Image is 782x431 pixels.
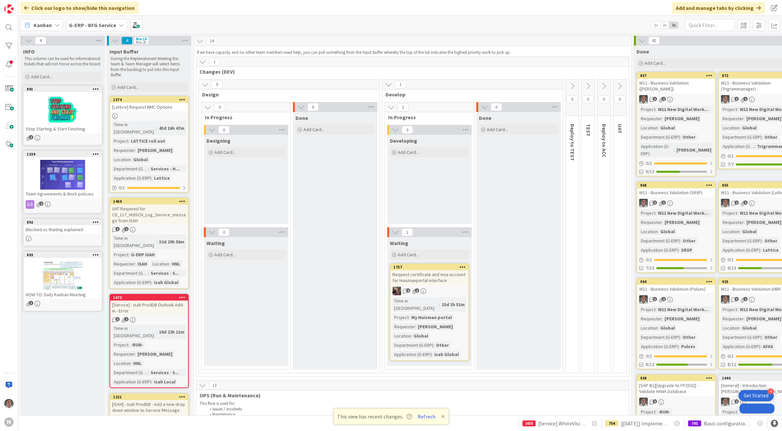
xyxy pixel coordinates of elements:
div: My Huisman portal [410,314,454,321]
b: G-ERP - BFG Service [69,22,116,28]
div: Location [639,124,658,131]
div: W11 New Digital Work... [656,209,710,217]
div: Global [659,124,676,131]
span: Add Card... [644,60,666,66]
div: LATTICE roll out [129,137,167,145]
span: : [156,238,157,245]
div: Global [412,332,430,340]
div: 891 [24,86,102,92]
div: ISAH [136,260,149,268]
div: 994 [637,279,715,285]
div: 1374 [113,97,188,102]
span: : [148,269,149,277]
div: Lattice [761,246,780,254]
span: 0 / 1 [119,184,125,191]
div: 893 [24,252,102,258]
span: 1 [29,301,33,305]
div: Application (G-ERP) [639,246,678,254]
span: Add Card... [398,252,419,258]
span: : [680,334,681,341]
div: Other [681,133,697,141]
span: : [156,328,157,336]
div: 892Blocked vs Waiting explained [24,219,102,234]
span: : [415,323,416,330]
a: 1673[Service] - Isah ProdDB Outlook Add-in - ErrorTime in [GEOGRAPHIC_DATA]:19d 22h 11mProject:-R... [109,294,189,388]
a: 891Stop Starting & Start Finishing [23,86,102,145]
span: 1 [115,227,120,231]
span: : [433,341,434,349]
div: UAT Required for CD_117_HUISCH_Log_Service_message from ISAH [110,204,188,225]
span: 6/13 [728,265,736,271]
div: 893 [27,253,102,257]
div: Department (G-ERP) [639,237,680,244]
div: [Service] - Isah ProdDB Outlook Add-in - Error [110,301,188,315]
div: Application (G-ERP) [392,351,432,358]
div: Global [659,228,676,235]
span: : [148,165,149,172]
div: Department (G-ERP) [721,133,762,141]
span: Add Card... [303,126,325,132]
div: Department (G-ERP) [112,269,148,277]
span: : [762,133,763,141]
span: 2 [39,201,44,206]
span: Add Card... [117,84,139,90]
div: Department (G-ERP) [721,237,762,244]
div: Department (G-ERP) [639,133,680,141]
span: : [678,246,679,254]
div: Isah Global [433,351,460,358]
div: Project [639,209,655,217]
div: 891 [27,87,102,91]
span: 1 [743,97,748,101]
span: 6/13 [646,168,654,175]
div: Other [681,334,697,341]
div: W11 New Digital Work... [656,106,710,113]
div: Project [112,137,128,145]
div: Project [721,106,737,113]
div: Location [721,324,739,332]
span: 2 [662,297,666,301]
span: 1 [662,200,666,205]
div: Requester [721,315,744,322]
div: 15d 3h 51m [440,301,466,308]
div: 891Stop Starting & Start Finishing [24,86,102,133]
span: 0 / 1 [728,153,734,160]
span: : [135,350,136,358]
div: 1469 [113,199,188,204]
div: Global [659,324,676,332]
span: : [737,106,738,113]
span: : [680,237,681,244]
div: Department (G-ERP) [392,341,433,349]
span: : [678,343,679,350]
div: Requester [112,350,135,358]
div: 1673 [110,295,188,301]
div: 892 [24,219,102,225]
div: Global [740,228,758,235]
div: 0/1 [110,184,188,192]
div: 892 [27,220,102,225]
div: Services - H... [149,165,181,172]
span: : [662,115,663,122]
div: Requester [112,260,135,268]
span: : [737,306,738,313]
span: : [739,324,740,332]
div: 1339 [27,152,102,157]
a: 1339Team Agreements & Work policies [23,151,102,213]
span: 1 [29,135,33,139]
span: : [662,219,663,226]
div: 868W11 - Business Validation (SRXP) [637,182,715,197]
img: PS [721,95,730,104]
a: 893HOW TO: Daily Kanban Meeting [23,251,102,311]
div: Project [112,341,128,348]
span: 1 [743,200,748,205]
div: 1374 [110,97,188,103]
span: 1 [415,288,419,293]
span: 0 / 1 [646,256,652,263]
div: 1469 [110,198,188,204]
span: : [739,228,740,235]
span: Add Card... [214,149,235,155]
div: Stop Starting & Start Finishing [24,125,102,133]
span: 1 [653,97,657,101]
span: : [148,369,149,376]
div: [PERSON_NAME] [675,146,713,154]
span: 8/13 [646,361,654,368]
